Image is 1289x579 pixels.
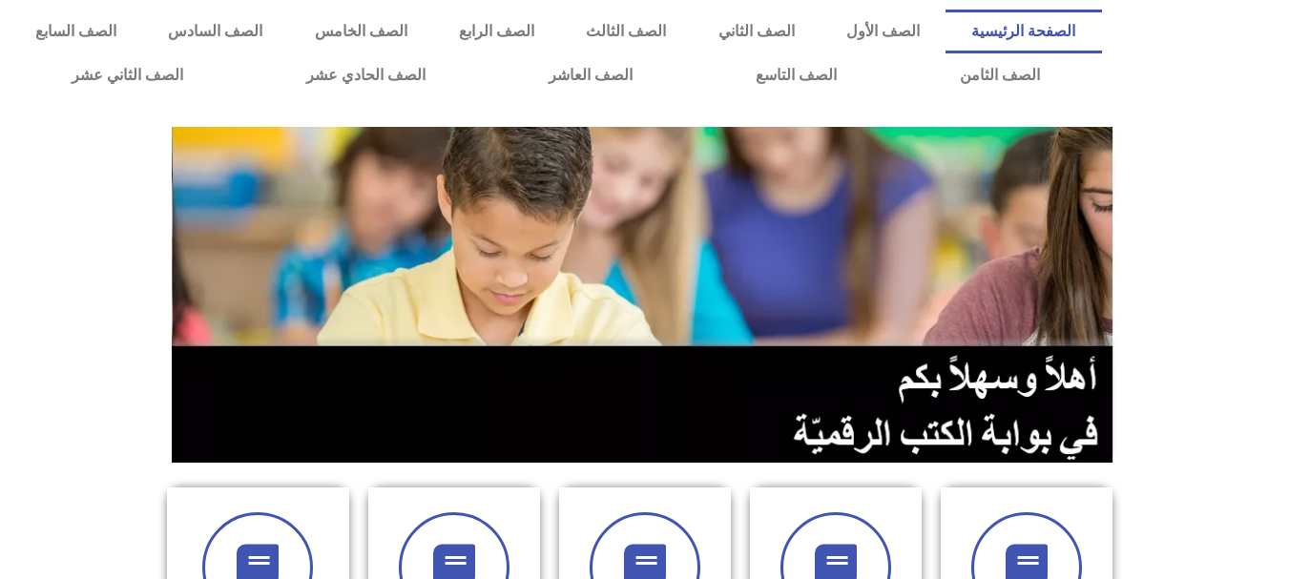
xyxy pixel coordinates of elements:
a: الصف الرابع [433,10,560,53]
a: الصف التاسع [694,53,898,97]
a: الصف الثالث [560,10,692,53]
a: الصف السابع [10,10,142,53]
a: الصف السادس [142,10,288,53]
a: الصف الحادي عشر [244,53,487,97]
a: الصف العاشر [487,53,694,97]
a: الصف الثاني عشر [10,53,244,97]
a: الصف الثاني [693,10,821,53]
a: الصفحة الرئيسية [946,10,1101,53]
a: الصف الثامن [898,53,1101,97]
a: الصف الأول [821,10,946,53]
a: الصف الخامس [289,10,433,53]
